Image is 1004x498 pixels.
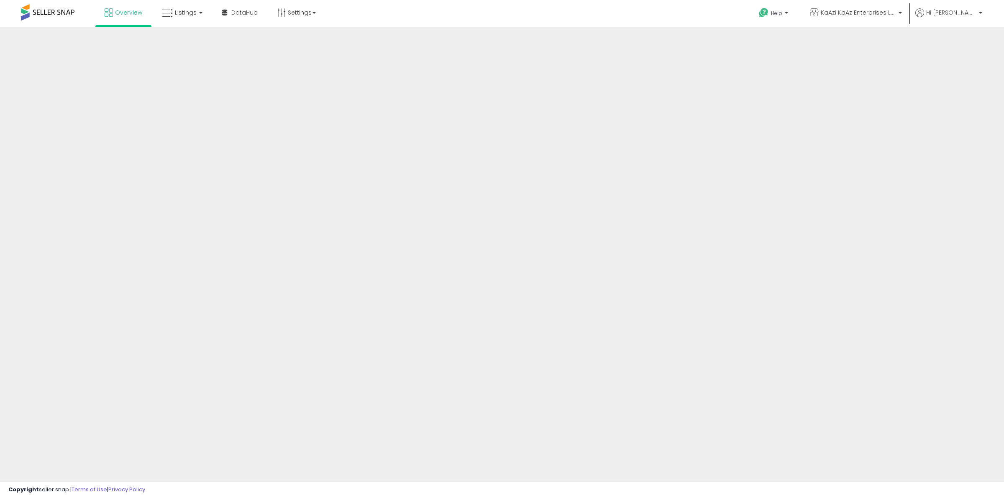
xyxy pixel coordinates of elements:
[115,8,142,17] span: Overview
[175,8,197,17] span: Listings
[771,10,782,17] span: Help
[915,8,982,27] a: Hi [PERSON_NAME]
[758,8,769,18] i: Get Help
[926,8,976,17] span: Hi [PERSON_NAME]
[752,1,797,27] a: Help
[821,8,896,17] span: KaAzi KaAz Enterprises LLC
[231,8,258,17] span: DataHub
